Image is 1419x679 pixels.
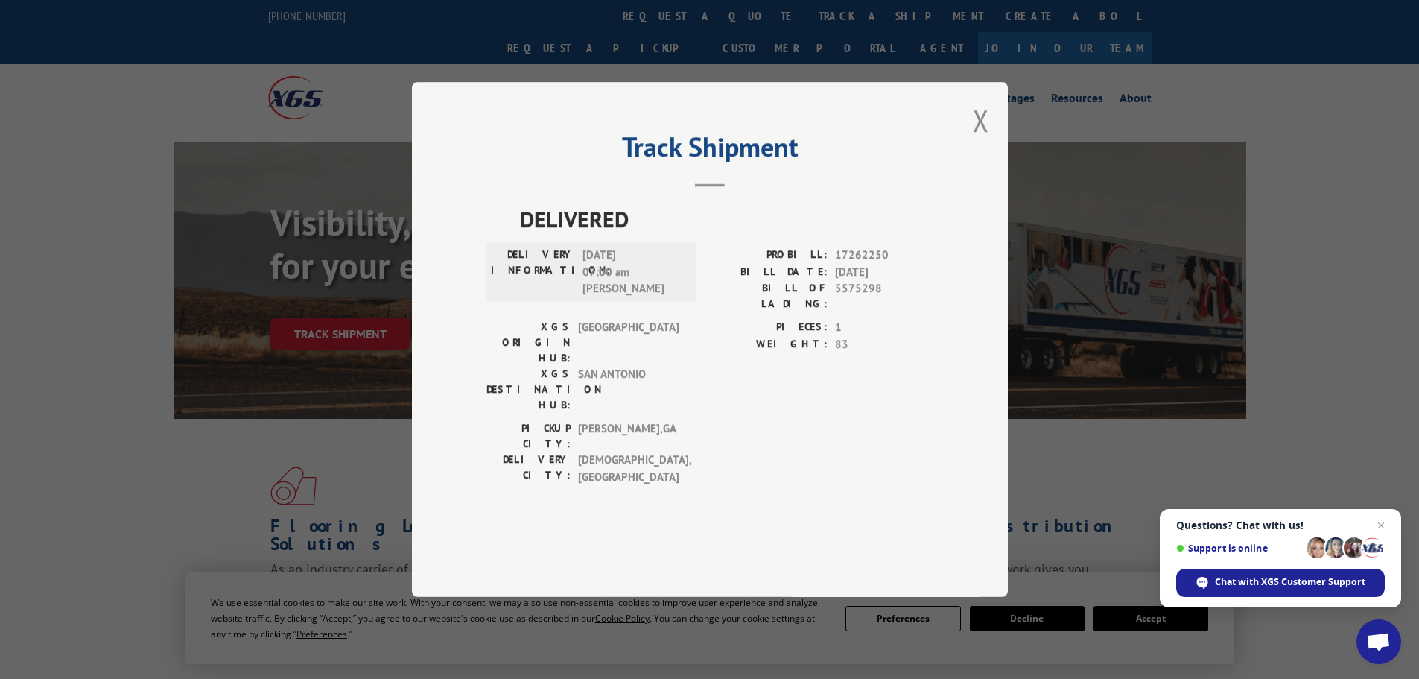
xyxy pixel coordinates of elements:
[835,280,933,312] span: 5575298
[835,336,933,353] span: 83
[578,420,679,452] span: [PERSON_NAME] , GA
[578,319,679,366] span: [GEOGRAPHIC_DATA]
[1215,575,1365,589] span: Chat with XGS Customer Support
[1176,569,1385,597] div: Chat with XGS Customer Support
[710,336,828,353] label: WEIGHT:
[710,319,828,336] label: PIECES:
[835,247,933,264] span: 17262250
[835,319,933,336] span: 1
[520,202,933,236] span: DELIVERED
[491,247,575,297] label: DELIVERY INFORMATION:
[486,366,571,413] label: XGS DESTINATION HUB:
[582,247,683,297] span: [DATE] 07:00 am [PERSON_NAME]
[835,264,933,281] span: [DATE]
[578,366,679,413] span: SAN ANTONIO
[1372,517,1390,534] span: Close chat
[973,101,989,140] button: Close modal
[1176,519,1385,531] span: Questions? Chat with us!
[486,420,571,452] label: PICKUP CITY:
[578,452,679,485] span: [DEMOGRAPHIC_DATA] , [GEOGRAPHIC_DATA]
[486,136,933,165] h2: Track Shipment
[710,247,828,264] label: PROBILL:
[486,319,571,366] label: XGS ORIGIN HUB:
[710,280,828,312] label: BILL OF LADING:
[1176,543,1301,554] span: Support is online
[1356,619,1401,664] div: Open chat
[710,264,828,281] label: BILL DATE:
[486,452,571,485] label: DELIVERY CITY:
